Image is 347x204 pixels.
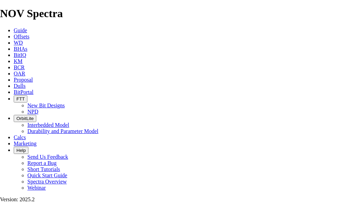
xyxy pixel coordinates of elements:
[14,34,29,39] a: Offsets
[14,46,27,52] a: BHAs
[14,77,33,83] a: Proposal
[14,115,36,122] button: OrbitLite
[27,185,46,191] a: Webinar
[27,179,67,184] a: Spectra Overview
[14,52,26,58] a: BitIQ
[16,116,34,121] span: OrbitLite
[27,160,56,166] a: Report a Bug
[14,95,27,103] button: FTT
[27,172,67,178] a: Quick Start Guide
[16,148,26,153] span: Help
[14,141,37,146] a: Marketing
[27,128,99,134] a: Durability and Parameter Model
[27,109,38,115] a: NPD
[14,27,27,33] a: Guide
[14,89,34,95] a: BitPortal
[14,71,25,76] a: OAR
[16,96,25,101] span: FTT
[27,166,60,172] a: Short Tutorials
[14,64,25,70] a: BCR
[14,147,28,154] button: Help
[27,122,69,128] a: Interbedded Model
[27,103,65,108] a: New Bit Designs
[14,40,23,46] a: WD
[14,134,26,140] a: Calcs
[14,58,23,64] a: KM
[14,83,26,89] a: Dulls
[27,154,68,160] a: Send Us Feedback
